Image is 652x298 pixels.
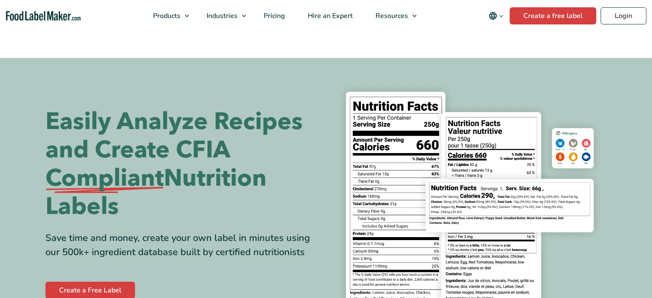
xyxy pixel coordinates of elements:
[45,231,320,259] div: Save time and money, create your own label in minutes using our 500k+ ingredient database built b...
[261,11,286,21] span: Pricing
[305,11,354,21] span: Hire an Expert
[45,164,164,193] span: Compliant
[6,11,81,21] a: Food Label Maker homepage
[204,11,238,21] span: Industries
[483,7,510,24] button: Change language
[510,7,596,24] a: Create a free label
[373,11,409,21] span: Resources
[45,108,320,221] h1: Easily Analyze Recipes and Create CFIA Nutrition Labels
[601,7,646,24] a: Login
[150,11,181,21] span: Products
